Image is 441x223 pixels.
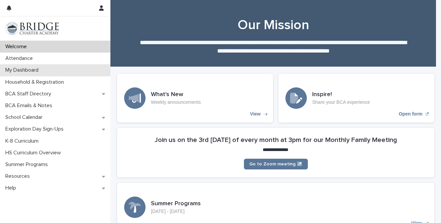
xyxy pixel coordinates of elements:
p: BCA Emails & Notes [3,102,58,109]
span: Go to Zoom meeting ↗️ [249,162,302,166]
p: Help [3,185,21,191]
img: V1C1m3IdTEidaUdm9Hs0 [5,22,59,35]
p: My Dashboard [3,67,44,73]
h3: What's New [151,91,201,98]
a: Open form [278,74,434,123]
p: HS Curriculum Overview [3,150,66,156]
p: Resources [3,173,35,179]
h3: Inspire! [312,91,370,98]
h3: Summer Programs [151,200,201,208]
p: View [250,111,261,117]
h2: Join us on the 3rd [DATE] of every month at 3pm for our Monthly Family Meeting [155,136,397,144]
p: Exploration Day Sign-Ups [3,126,69,132]
p: Welcome [3,44,32,50]
p: [DATE] - [DATE] [151,209,201,214]
p: Attendance [3,55,38,62]
h1: Our Mission [117,17,429,33]
p: Summer Programs [3,161,53,168]
p: BCA Staff Directory [3,91,57,97]
p: Household & Registration [3,79,69,85]
p: K-8 Curriculum [3,138,44,144]
p: Share your BCA experience [312,99,370,105]
p: Open form [399,111,423,117]
p: Weekly announcements [151,99,201,105]
a: View [117,74,273,123]
a: Go to Zoom meeting ↗️ [244,159,308,169]
p: School Calendar [3,114,48,121]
